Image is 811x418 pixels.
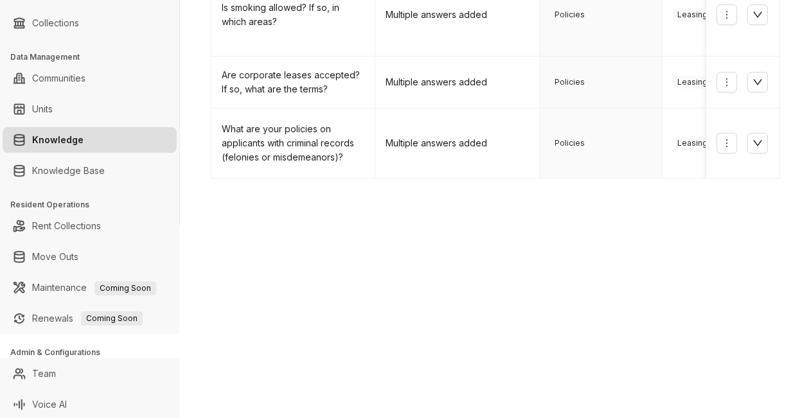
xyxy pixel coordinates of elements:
span: down [753,138,763,148]
a: Knowledge Base [32,158,105,184]
span: more [722,77,732,87]
li: Knowledge [3,127,177,153]
td: Multiple answers added [375,57,539,109]
span: Policies [550,137,589,150]
h3: Resident Operations [10,199,179,211]
a: Units [32,96,53,122]
span: Policies [550,76,589,89]
li: Voice AI [3,392,177,417]
span: more [722,138,732,148]
li: Maintenance [3,275,177,300]
li: Renewals [3,306,177,331]
span: Leasing [673,8,712,21]
a: RenewalsComing Soon [32,306,143,331]
h3: Admin & Configurations [10,347,179,358]
li: Move Outs [3,244,177,270]
a: Move Outs [32,244,78,270]
span: more [722,10,732,20]
a: Rent Collections [32,213,101,239]
li: Collections [3,10,177,36]
span: Coming Soon [81,311,143,326]
li: Rent Collections [3,213,177,239]
div: Are corporate leases accepted? If so, what are the terms? [222,68,364,96]
a: Collections [32,10,79,36]
div: Is smoking allowed? If so, in which areas? [222,1,364,29]
li: Communities [3,65,177,91]
li: Knowledge Base [3,158,177,184]
a: Knowledge [32,127,84,153]
div: What are your policies on applicants with criminal records (felonies or misdemeanors)? [222,122,364,164]
li: Team [3,361,177,387]
a: Team [32,361,56,387]
a: Voice AI [32,392,67,417]
span: down [753,10,763,20]
li: Units [3,96,177,122]
span: down [753,77,763,87]
a: Communities [32,65,85,91]
span: Coming Soon [94,281,156,295]
h3: Data Management [10,51,179,63]
span: Leasing [673,76,712,89]
span: Leasing [673,137,712,150]
td: Multiple answers added [375,109,539,179]
span: Policies [550,8,589,21]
